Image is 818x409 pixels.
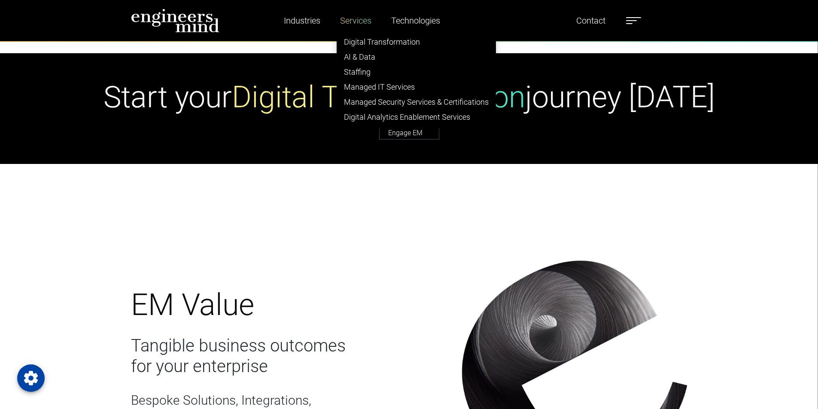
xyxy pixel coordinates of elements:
[337,64,496,79] a: Staffing
[573,11,609,30] a: Contact
[337,11,375,30] a: Services
[232,79,525,115] span: Digital Transformation
[379,126,439,139] a: Engage EM
[131,9,219,33] img: logo
[131,336,451,377] h3: Tangible business outcomes for your enterprise
[388,11,444,30] a: Technologies
[103,79,715,115] h1: Start your journey [DATE]
[131,287,254,322] span: EM Value
[337,79,496,94] a: Managed IT Services
[337,94,496,109] a: Managed Security Services & Certifications
[337,109,496,124] a: Digital Analytics Enablement Services
[337,34,496,49] a: Digital Transformation
[337,30,496,128] ul: Industries
[337,49,496,64] a: AI & Data
[280,11,324,30] a: Industries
